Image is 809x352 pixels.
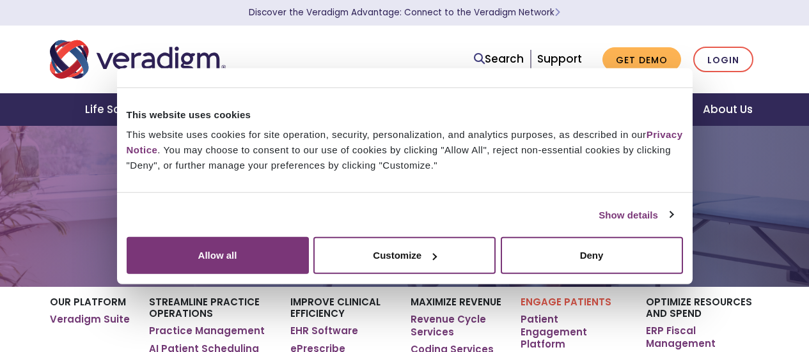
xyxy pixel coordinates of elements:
div: This website uses cookies [127,107,683,122]
a: ERP Fiscal Management [646,325,759,349]
a: Life Sciences [70,93,176,126]
a: Practice Management [149,325,265,337]
a: Login [693,47,753,73]
img: Veradigm logo [50,38,226,80]
span: Learn More [554,6,560,19]
a: About Us [687,93,768,126]
a: Support [537,51,582,66]
a: Patient Engagement Platform [521,313,627,351]
a: Privacy Notice [127,129,683,155]
a: Discover the Veradigm Advantage: Connect to the Veradigm NetworkLearn More [249,6,560,19]
button: Customize [313,237,496,274]
a: Get Demo [602,47,681,72]
button: Allow all [127,237,309,274]
a: EHR Software [290,325,358,337]
button: Deny [501,237,683,274]
a: Search [474,50,524,68]
a: Show details [599,207,673,222]
a: Revenue Cycle Services [411,313,501,338]
a: Veradigm Suite [50,313,130,326]
div: This website uses cookies for site operation, security, personalization, and analytics purposes, ... [127,127,683,173]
